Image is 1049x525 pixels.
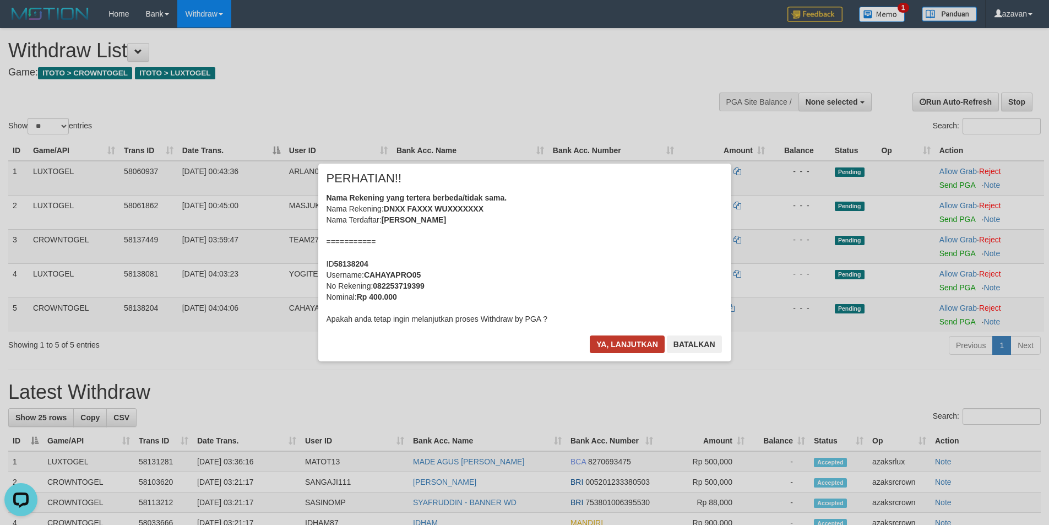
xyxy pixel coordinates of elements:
b: 082253719399 [373,282,424,290]
b: DNXX FAXXX WUXXXXXXX [384,204,483,213]
span: PERHATIAN!! [327,173,402,184]
button: Batalkan [667,335,722,353]
b: Rp 400.000 [357,293,397,301]
b: CAHAYAPRO05 [364,270,421,279]
b: 58138204 [334,259,368,268]
button: Open LiveChat chat widget [4,4,37,37]
b: Nama Rekening yang tertera berbeda/tidak sama. [327,193,507,202]
div: Nama Rekening: Nama Terdaftar: =========== ID Username: No Rekening: Nominal: Apakah anda tetap i... [327,192,723,324]
button: Ya, lanjutkan [590,335,665,353]
b: [PERSON_NAME] [382,215,446,224]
